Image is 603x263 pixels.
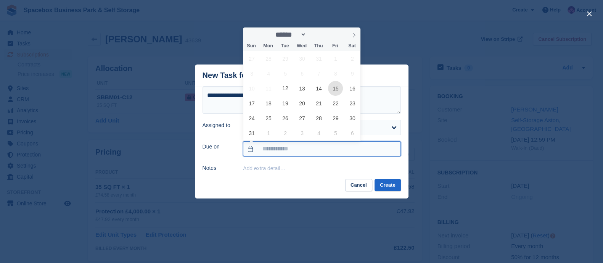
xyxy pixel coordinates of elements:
[294,51,309,66] span: July 30, 2025
[243,44,260,48] span: Sun
[345,111,360,126] span: August 30, 2025
[311,96,326,111] span: August 21, 2025
[203,121,234,129] label: Assigned to
[310,44,327,48] span: Thu
[294,66,309,81] span: August 6, 2025
[583,8,595,20] button: close
[344,44,360,48] span: Sat
[244,126,259,140] span: August 31, 2025
[278,96,293,111] span: August 19, 2025
[203,71,326,80] div: New Task for Subscription #43639
[345,179,372,192] button: Cancel
[294,111,309,126] span: August 27, 2025
[345,96,360,111] span: August 23, 2025
[294,96,309,111] span: August 20, 2025
[345,81,360,96] span: August 16, 2025
[311,81,326,96] span: August 14, 2025
[328,51,343,66] span: August 1, 2025
[311,111,326,126] span: August 28, 2025
[345,51,360,66] span: August 2, 2025
[261,81,276,96] span: August 11, 2025
[261,126,276,140] span: September 1, 2025
[277,44,293,48] span: Tue
[261,51,276,66] span: July 28, 2025
[311,126,326,140] span: September 4, 2025
[327,44,344,48] span: Fri
[203,164,234,172] label: Notes
[261,96,276,111] span: August 18, 2025
[294,126,309,140] span: September 3, 2025
[328,66,343,81] span: August 8, 2025
[278,126,293,140] span: September 2, 2025
[306,31,330,39] input: Year
[293,44,310,48] span: Wed
[244,66,259,81] span: August 3, 2025
[278,51,293,66] span: July 29, 2025
[328,111,343,126] span: August 29, 2025
[261,66,276,81] span: August 4, 2025
[345,66,360,81] span: August 9, 2025
[261,111,276,126] span: August 25, 2025
[203,143,234,151] label: Due on
[243,165,285,171] button: Add extra detail…
[345,126,360,140] span: September 6, 2025
[375,179,400,192] button: Create
[328,96,343,111] span: August 22, 2025
[278,66,293,81] span: August 5, 2025
[244,111,259,126] span: August 24, 2025
[294,81,309,96] span: August 13, 2025
[328,81,343,96] span: August 15, 2025
[278,111,293,126] span: August 26, 2025
[273,31,307,39] select: Month
[244,81,259,96] span: August 10, 2025
[311,51,326,66] span: July 31, 2025
[278,81,293,96] span: August 12, 2025
[244,96,259,111] span: August 17, 2025
[328,126,343,140] span: September 5, 2025
[311,66,326,81] span: August 7, 2025
[244,51,259,66] span: July 27, 2025
[260,44,277,48] span: Mon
